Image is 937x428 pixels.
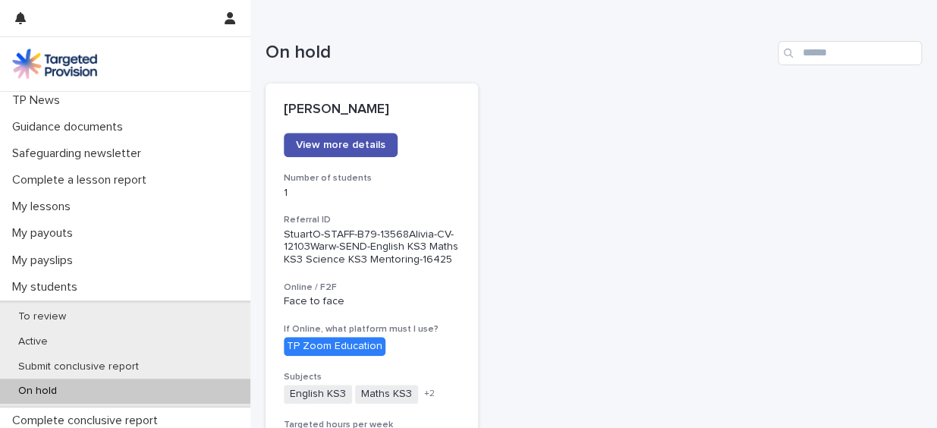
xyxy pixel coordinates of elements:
[284,102,460,118] p: [PERSON_NAME]
[6,226,85,241] p: My payouts
[12,49,97,79] img: M5nRWzHhSzIhMunXDL62
[424,389,435,398] span: + 2
[284,323,460,335] h3: If Online, what platform must I use?
[296,140,385,150] span: View more details
[6,173,159,187] p: Complete a lesson report
[6,146,153,161] p: Safeguarding newsletter
[6,120,135,134] p: Guidance documents
[284,385,352,404] span: English KS3
[6,93,72,108] p: TP News
[778,41,922,65] input: Search
[6,360,151,373] p: Submit conclusive report
[284,172,460,184] h3: Number of students
[6,200,83,214] p: My lessons
[6,385,69,398] p: On hold
[6,335,60,348] p: Active
[284,282,460,294] h3: Online / F2F
[284,295,460,308] p: Face to face
[6,280,90,294] p: My students
[284,133,398,157] a: View more details
[284,187,460,200] p: 1
[284,337,385,356] div: TP Zoom Education
[284,371,460,383] h3: Subjects
[6,253,85,268] p: My payslips
[284,228,460,266] p: StuartO-STAFF-B79-13568Alivia-CV-12103Warw-SEND-English KS3 Maths KS3 Science KS3 Mentoring-16425
[355,385,418,404] span: Maths KS3
[284,214,460,226] h3: Referral ID
[266,42,772,64] h1: On hold
[6,310,78,323] p: To review
[6,414,170,428] p: Complete conclusive report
